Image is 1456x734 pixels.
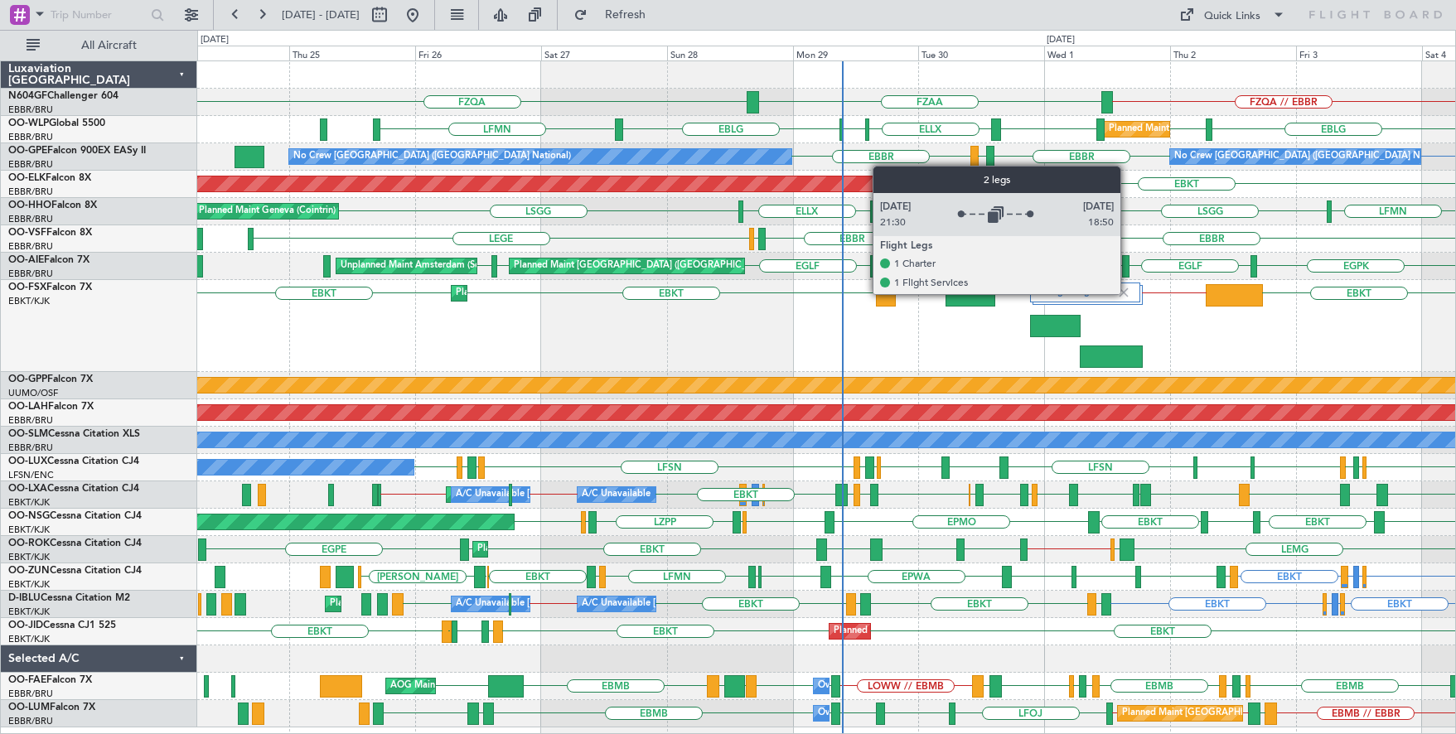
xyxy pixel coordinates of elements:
a: EBBR/BRU [8,131,53,143]
div: AOG Maint [US_STATE] ([GEOGRAPHIC_DATA]) [390,674,591,698]
div: Wed 1 [1044,46,1170,60]
a: EBKT/KJK [8,606,50,618]
a: OO-ELKFalcon 8X [8,173,91,183]
a: OO-GPEFalcon 900EX EASy II [8,146,146,156]
span: OO-LUX [8,456,47,466]
a: EBBR/BRU [8,688,53,700]
div: Wed 24 [163,46,289,60]
a: EBBR/BRU [8,414,53,427]
span: OO-ELK [8,173,46,183]
a: OO-GPPFalcon 7X [8,374,93,384]
a: EBKT/KJK [8,524,50,536]
a: OO-HHOFalcon 8X [8,200,97,210]
a: EBBR/BRU [8,186,53,198]
div: [DATE] [201,33,229,47]
span: Refresh [591,9,660,21]
img: gray-close.svg [1116,285,1131,300]
label: 2 Flight Legs [1039,286,1115,300]
a: OO-LUMFalcon 7X [8,703,95,712]
a: EBBR/BRU [8,104,53,116]
a: EBKT/KJK [8,578,50,591]
span: OO-LXA [8,484,47,494]
div: Tue 30 [918,46,1044,60]
div: No Crew [GEOGRAPHIC_DATA] ([GEOGRAPHIC_DATA] National) [1174,144,1452,169]
a: EBBR/BRU [8,158,53,171]
div: Quick Links [1204,8,1260,25]
span: OO-ROK [8,538,50,548]
div: A/C Unavailable [GEOGRAPHIC_DATA] ([GEOGRAPHIC_DATA] National) [456,482,764,507]
button: Quick Links [1171,2,1294,28]
button: Refresh [566,2,665,28]
span: OO-FAE [8,675,46,685]
div: A/C Unavailable [GEOGRAPHIC_DATA] ([GEOGRAPHIC_DATA] National) [456,592,764,616]
a: EBBR/BRU [8,268,53,280]
span: OO-VSF [8,228,46,238]
span: D-IBLU [8,593,41,603]
span: OO-NSG [8,511,50,521]
div: Planned Maint Kortrijk-[GEOGRAPHIC_DATA] [456,281,649,306]
a: EBBR/BRU [8,213,53,225]
a: EBKT/KJK [8,551,50,563]
a: OO-AIEFalcon 7X [8,255,89,265]
span: OO-LAH [8,402,48,412]
div: Planned Maint Kortrijk-[GEOGRAPHIC_DATA] [477,537,670,562]
div: Thu 25 [289,46,415,60]
span: OO-HHO [8,200,51,210]
div: Owner Melsbroek Air Base [818,701,931,726]
a: EBKT/KJK [8,633,50,645]
a: OO-JIDCessna CJ1 525 [8,621,116,630]
a: EBKT/KJK [8,496,50,509]
a: OO-LXACessna Citation CJ4 [8,484,139,494]
a: OO-VSFFalcon 8X [8,228,92,238]
span: OO-LUM [8,703,50,712]
div: Owner Melsbroek Air Base [818,674,931,698]
a: EBBR/BRU [8,715,53,727]
a: N604GFChallenger 604 [8,91,119,101]
a: OO-LUXCessna Citation CJ4 [8,456,139,466]
a: UUMO/OSF [8,387,58,399]
a: EBKT/KJK [8,295,50,307]
span: OO-GPE [8,146,47,156]
div: Thu 2 [1170,46,1296,60]
div: A/C Unavailable [582,482,651,507]
span: OO-FSX [8,282,46,292]
div: [DATE] [1047,33,1075,47]
div: Fri 3 [1296,46,1422,60]
a: OO-NSGCessna Citation CJ4 [8,511,142,521]
div: Mon 29 [793,46,919,60]
a: OO-WLPGlobal 5500 [8,118,105,128]
a: EBBR/BRU [8,240,53,253]
a: OO-FAEFalcon 7X [8,675,92,685]
a: OO-SLMCessna Citation XLS [8,429,140,439]
span: OO-GPP [8,374,47,384]
span: OO-JID [8,621,43,630]
a: OO-FSXFalcon 7X [8,282,92,292]
div: No Crew [GEOGRAPHIC_DATA] ([GEOGRAPHIC_DATA] National) [293,144,571,169]
div: Sat 27 [541,46,667,60]
div: Planned Maint [GEOGRAPHIC_DATA] ([GEOGRAPHIC_DATA] National) [1122,701,1422,726]
span: OO-WLP [8,118,49,128]
div: Planned Maint Milan (Linate) [1109,117,1228,142]
a: LFSN/ENC [8,469,54,481]
div: Fri 26 [415,46,541,60]
a: OO-ZUNCessna Citation CJ4 [8,566,142,576]
span: OO-SLM [8,429,48,439]
div: Planned Maint [GEOGRAPHIC_DATA] ([GEOGRAPHIC_DATA]) [514,254,775,278]
input: Trip Number [51,2,146,27]
span: N604GF [8,91,47,101]
span: [DATE] - [DATE] [282,7,360,22]
div: Planned Maint Nice ([GEOGRAPHIC_DATA]) [330,592,515,616]
span: OO-ZUN [8,566,50,576]
div: Sun 28 [667,46,793,60]
div: A/C Unavailable [GEOGRAPHIC_DATA]-[GEOGRAPHIC_DATA] [582,592,846,616]
div: Planned Maint Geneva (Cointrin) [199,199,336,224]
a: D-IBLUCessna Citation M2 [8,593,130,603]
a: EBBR/BRU [8,442,53,454]
div: Unplanned Maint Amsterdam (Schiphol) [341,254,508,278]
button: All Aircraft [18,32,180,59]
div: Planned Maint Kortrijk-[GEOGRAPHIC_DATA] [834,619,1027,644]
a: OO-ROKCessna Citation CJ4 [8,538,142,548]
a: OO-LAHFalcon 7X [8,402,94,412]
span: OO-AIE [8,255,44,265]
span: All Aircraft [43,40,175,51]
